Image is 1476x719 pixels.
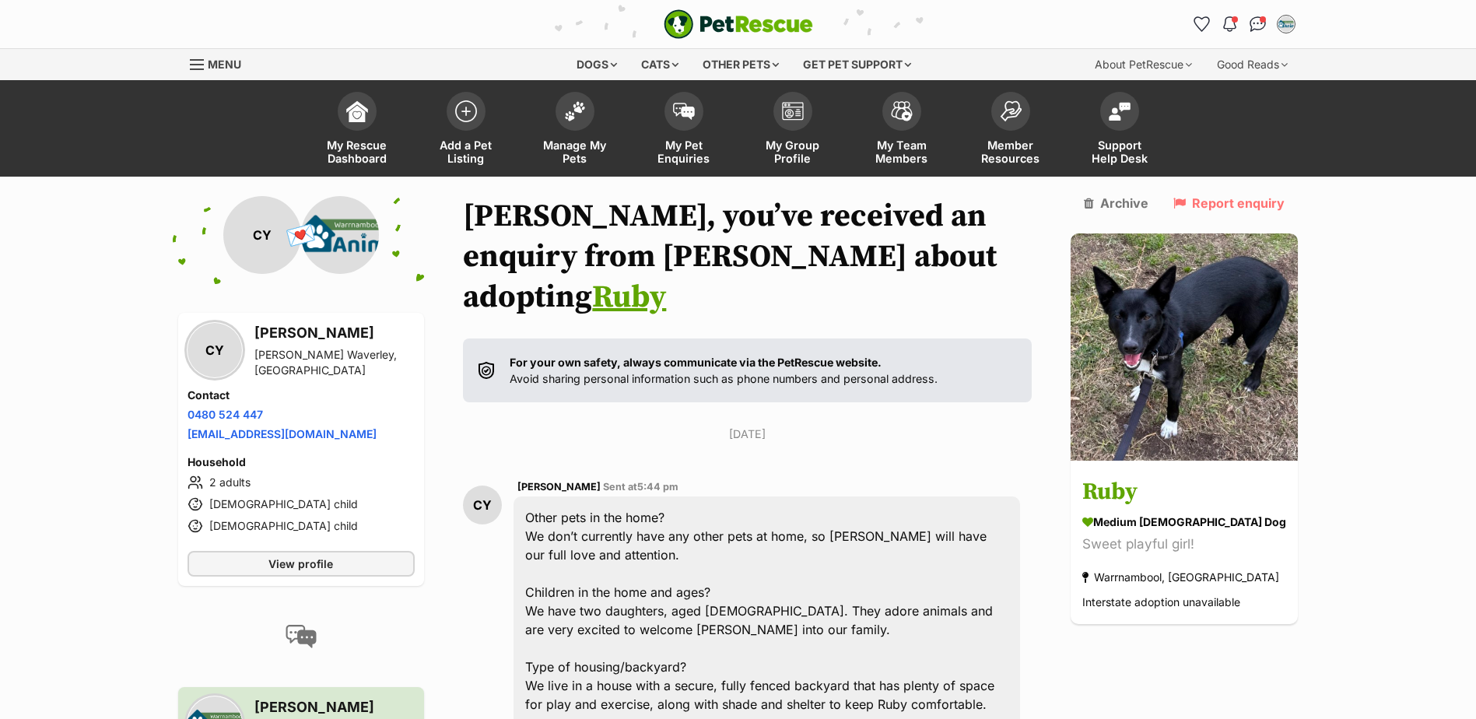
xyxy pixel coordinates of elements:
[322,139,392,165] span: My Rescue Dashboard
[1274,12,1299,37] button: My account
[1082,596,1240,609] span: Interstate adoption unavailable
[188,495,415,514] li: [DEMOGRAPHIC_DATA] child
[510,354,938,388] p: Avoid sharing personal information such as phone numbers and personal address.
[1190,12,1299,37] ul: Account quick links
[564,101,586,121] img: manage-my-pets-icon-02211641906a0b7f246fdf0571729dbe1e7629f14944591b6c1af311fb30b64b.svg
[208,58,241,71] span: Menu
[1084,49,1203,80] div: About PetRescue
[188,517,415,535] li: [DEMOGRAPHIC_DATA] child
[603,481,678,493] span: Sent at
[1071,233,1298,461] img: Ruby
[1082,475,1286,510] h3: Ruby
[1084,196,1148,210] a: Archive
[188,323,242,377] div: CY
[540,139,610,165] span: Manage My Pets
[673,103,695,120] img: pet-enquiries-icon-7e3ad2cf08bfb03b45e93fb7055b45f3efa6380592205ae92323e6603595dc1f.svg
[782,102,804,121] img: group-profile-icon-3fa3cf56718a62981997c0bc7e787c4b2cf8bcc04b72c1350f741eb67cf2f40e.svg
[758,139,828,165] span: My Group Profile
[188,408,263,421] a: 0480 524 447
[463,426,1032,442] p: [DATE]
[188,454,415,470] h4: Household
[630,49,689,80] div: Cats
[891,101,913,121] img: team-members-icon-5396bd8760b3fe7c0b43da4ab00e1e3bb1a5d9ba89233759b79545d2d3fc5d0d.svg
[190,49,252,77] a: Menu
[254,347,415,378] div: [PERSON_NAME] Waverley, [GEOGRAPHIC_DATA]
[637,481,678,493] span: 5:44 pm
[1071,464,1298,625] a: Ruby medium [DEMOGRAPHIC_DATA] Dog Sweet playful girl! Warrnambool, [GEOGRAPHIC_DATA] Interstate ...
[1190,12,1215,37] a: Favourites
[463,486,502,524] div: CY
[1085,139,1155,165] span: Support Help Desk
[303,84,412,177] a: My Rescue Dashboard
[738,84,847,177] a: My Group Profile
[188,551,415,577] a: View profile
[1065,84,1174,177] a: Support Help Desk
[1082,567,1279,588] div: Warrnambool, [GEOGRAPHIC_DATA]
[592,278,666,317] a: Ruby
[1223,16,1236,32] img: notifications-46538b983faf8c2785f20acdc204bb7945ddae34d4c08c2a6579f10ce5e182be.svg
[412,84,521,177] a: Add a Pet Listing
[1250,16,1266,32] img: chat-41dd97257d64d25036548639549fe6c8038ab92f7586957e7f3b1b290dea8141.svg
[1246,12,1271,37] a: Conversations
[254,322,415,344] h3: [PERSON_NAME]
[254,696,415,718] h3: [PERSON_NAME]
[566,49,628,80] div: Dogs
[188,427,377,440] a: [EMAIL_ADDRESS][DOMAIN_NAME]
[1173,196,1285,210] a: Report enquiry
[629,84,738,177] a: My Pet Enquiries
[1218,12,1243,37] button: Notifications
[286,625,317,648] img: conversation-icon-4a6f8262b818ee0b60e3300018af0b2d0b884aa5de6e9bcb8d3d4eeb1a70a7c4.svg
[664,9,813,39] img: logo-e224e6f780fb5917bec1dbf3a21bbac754714ae5b6737aabdf751b685950b380.svg
[521,84,629,177] a: Manage My Pets
[517,481,601,493] span: [PERSON_NAME]
[1109,102,1131,121] img: help-desk-icon-fdf02630f3aa405de69fd3d07c3f3aa587a6932b1a1747fa1d2bba05be0121f9.svg
[1278,16,1294,32] img: Alicia franklin profile pic
[1082,514,1286,531] div: medium [DEMOGRAPHIC_DATA] Dog
[284,219,319,252] span: 💌
[649,139,719,165] span: My Pet Enquiries
[346,100,368,122] img: dashboard-icon-eb2f2d2d3e046f16d808141f083e7271f6b2e854fb5c12c21221c1fb7104beca.svg
[664,9,813,39] a: PetRescue
[268,556,333,572] span: View profile
[976,139,1046,165] span: Member Resources
[792,49,922,80] div: Get pet support
[1082,535,1286,556] div: Sweet playful girl!
[301,196,379,274] img: Warrnambool Animal Shelter profile pic
[692,49,790,80] div: Other pets
[455,100,477,122] img: add-pet-listing-icon-0afa8454b4691262ce3f59096e99ab1cd57d4a30225e0717b998d2c9b9846f56.svg
[1000,100,1022,121] img: member-resources-icon-8e73f808a243e03378d46382f2149f9095a855e16c252ad45f914b54edf8863c.svg
[188,473,415,492] li: 2 adults
[847,84,956,177] a: My Team Members
[510,356,882,369] strong: For your own safety, always communicate via the PetRescue website.
[223,196,301,274] div: CY
[463,196,1032,317] h1: [PERSON_NAME], you’ve received an enquiry from [PERSON_NAME] about adopting
[1206,49,1299,80] div: Good Reads
[188,388,415,403] h4: Contact
[956,84,1065,177] a: Member Resources
[867,139,937,165] span: My Team Members
[431,139,501,165] span: Add a Pet Listing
